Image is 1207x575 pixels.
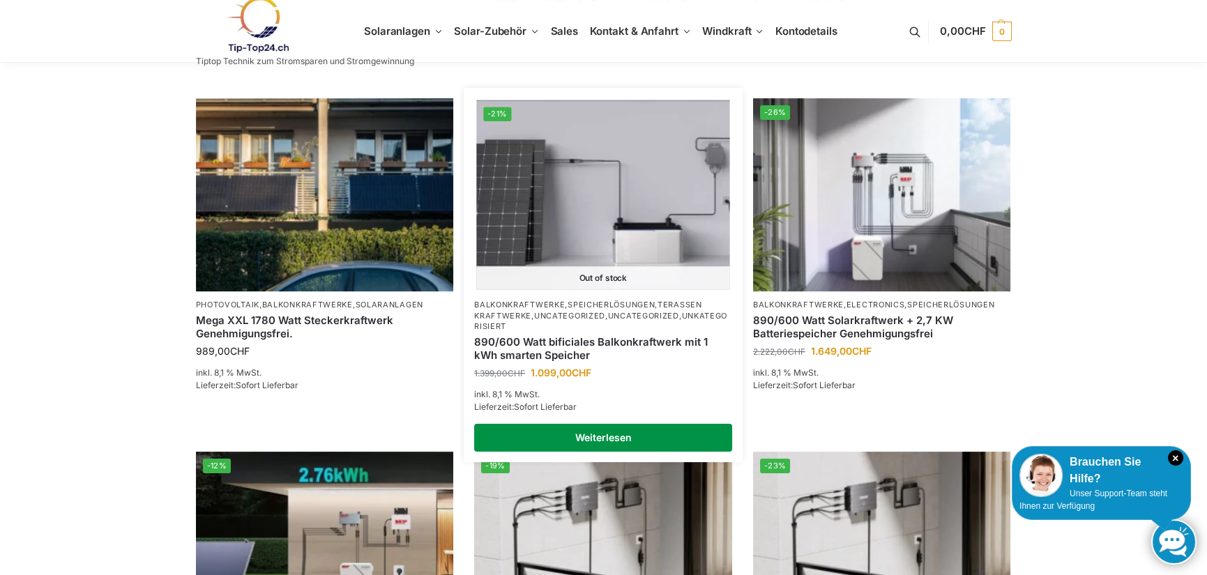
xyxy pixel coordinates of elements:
[1019,489,1167,511] span: Unser Support-Team steht Ihnen zur Verfügung
[196,345,250,357] bdi: 989,00
[262,300,353,309] a: Balkonkraftwerke
[788,346,805,357] span: CHF
[364,24,430,38] span: Solaranlagen
[476,100,729,290] a: -21% Out of stockASE 1000 Batteriespeicher
[1168,450,1183,466] i: Schließen
[196,380,298,390] span: Lieferzeit:
[508,368,525,378] span: CHF
[196,314,454,341] a: Mega XXL 1780 Watt Steckerkraftwerk Genehmigungsfrei.
[196,300,259,309] a: Photovoltaik
[196,98,454,291] img: 2 Balkonkraftwerke
[474,300,565,309] a: Balkonkraftwerke
[753,98,1011,291] img: Steckerkraftwerk mit 2,7kwh-Speicher
[196,300,454,310] p: , ,
[474,300,732,332] p: , , , , ,
[753,300,1011,310] p: , ,
[534,311,605,321] a: Uncategorized
[474,335,732,362] a: 890/600 Watt bificiales Balkonkraftwerk mit 1 kWh smarten Speicher
[474,311,727,331] a: Unkategorisiert
[474,401,577,412] span: Lieferzeit:
[1019,454,1063,497] img: Customer service
[474,300,701,320] a: Terassen Kraftwerke
[992,22,1012,41] span: 0
[474,388,732,401] p: inkl. 8,1 % MwSt.
[356,300,423,309] a: Solaranlagen
[753,380,856,390] span: Lieferzeit:
[940,24,985,38] span: 0,00
[454,24,526,38] span: Solar-Zubehör
[476,100,729,290] img: ASE 1000 Batteriespeicher
[753,314,1011,341] a: 890/600 Watt Solarkraftwerk + 2,7 KW Batteriespeicher Genehmigungsfrei
[551,24,579,38] span: Sales
[753,98,1011,291] a: -26%Steckerkraftwerk mit 2,7kwh-Speicher
[474,424,732,452] a: Lese mehr über „890/600 Watt bificiales Balkonkraftwerk mit 1 kWh smarten Speicher“
[811,345,872,357] bdi: 1.649,00
[753,367,1011,379] p: inkl. 8,1 % MwSt.
[753,300,844,309] a: Balkonkraftwerke
[590,24,678,38] span: Kontakt & Anfahrt
[775,24,837,38] span: Kontodetails
[474,368,525,378] bdi: 1.399,00
[196,367,454,379] p: inkl. 8,1 % MwSt.
[568,300,655,309] a: Speicherlösungen
[572,367,591,378] span: CHF
[531,367,591,378] bdi: 1.099,00
[940,10,1011,52] a: 0,00CHF 0
[196,57,414,66] p: Tiptop Technik zum Stromsparen und Stromgewinnung
[793,380,856,390] span: Sofort Lieferbar
[230,345,250,357] span: CHF
[852,345,872,357] span: CHF
[702,24,751,38] span: Windkraft
[236,380,298,390] span: Sofort Lieferbar
[514,401,577,412] span: Sofort Lieferbar
[608,311,679,321] a: Uncategorized
[1019,454,1183,487] div: Brauchen Sie Hilfe?
[964,24,986,38] span: CHF
[847,300,905,309] a: Electronics
[753,346,805,357] bdi: 2.222,00
[907,300,994,309] a: Speicherlösungen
